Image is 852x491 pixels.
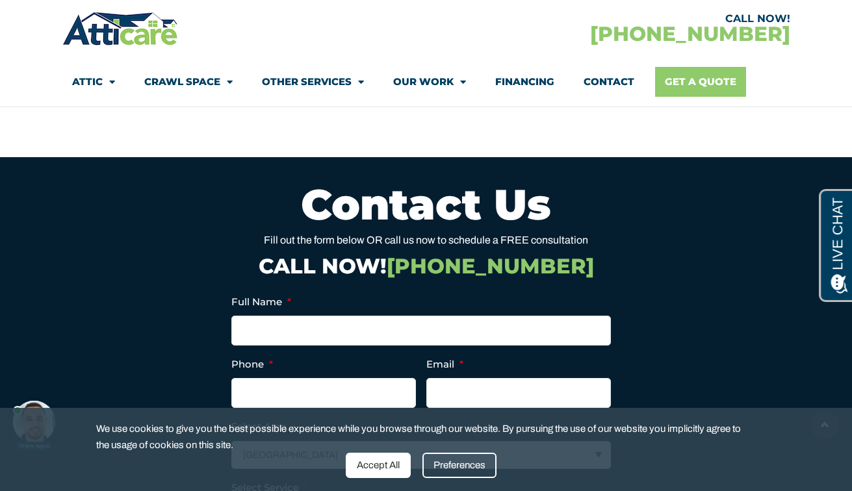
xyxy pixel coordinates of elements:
label: Full Name [231,296,291,308]
div: Accept All [346,453,411,478]
span: Opens a chat window [32,10,105,27]
span: Fill out the form below OR call us now to schedule a FREE consultation [264,234,588,245]
iframe: Chat Invitation [6,355,214,452]
a: Financing [495,67,554,97]
nav: Menu [72,67,781,97]
a: Our Work [393,67,466,97]
div: CALL NOW! [426,14,790,24]
div: Preferences [422,453,497,478]
a: Attic [72,67,115,97]
a: CALL NOW![PHONE_NUMBER] [259,253,594,279]
h2: Contact Us [69,183,784,225]
a: Get A Quote [655,67,746,97]
a: Other Services [262,67,364,97]
a: Crawl Space [144,67,233,97]
span: [PHONE_NUMBER] [387,253,594,279]
label: Phone [231,358,273,371]
span: We use cookies to give you the best possible experience while you browse through our website. By ... [96,421,747,453]
label: Email [426,358,463,371]
a: Contact [584,67,634,97]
